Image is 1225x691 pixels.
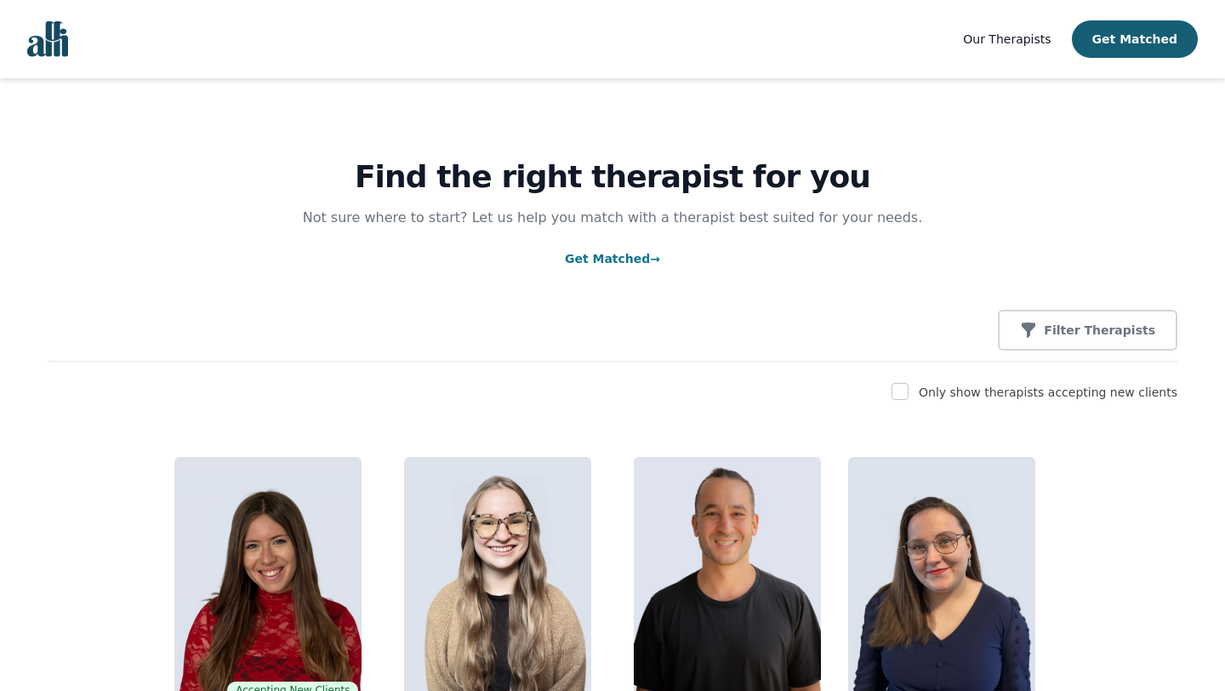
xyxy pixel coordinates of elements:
[963,29,1051,49] a: Our Therapists
[286,208,939,228] p: Not sure where to start? Let us help you match with a therapist best suited for your needs.
[650,252,660,266] span: →
[48,160,1177,194] h1: Find the right therapist for you
[1072,20,1198,58] button: Get Matched
[565,252,660,266] a: Get Matched
[1044,322,1155,339] p: Filter Therapists
[998,310,1177,351] button: Filter Therapists
[963,32,1051,46] span: Our Therapists
[919,385,1177,399] label: Only show therapists accepting new clients
[27,21,68,57] img: alli logo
